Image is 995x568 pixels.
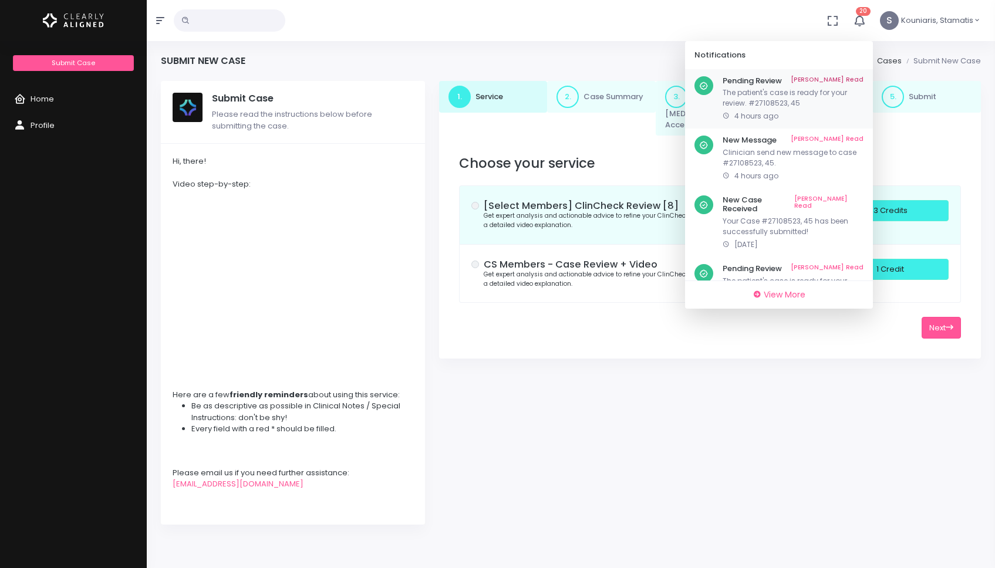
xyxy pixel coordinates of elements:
a: 2.Case Summary [547,81,656,113]
small: Get expert analysis and actionable advice to refine your ClinCheck case as part of your Select me... [484,270,831,288]
span: 4 hours ago [734,171,778,181]
strong: friendly reminders [230,389,308,400]
h6: New Message [723,136,864,145]
a: Submit Case [13,55,133,71]
p: Your Case #27108523, 45 has been successfully submitted! [723,216,864,237]
h6: Pending Review [723,76,864,86]
p: The patient's case is ready for your review. #27108523, 45 [723,87,864,109]
a: 5.Submit [872,81,981,113]
a: 1.Service [439,81,548,113]
a: View More [690,286,868,304]
h5: CS Members - Case Review + Video [484,259,832,271]
a: 3.[MEDICAL_DATA] Access [656,81,764,136]
span: Please read the instructions below before submitting the case. [212,109,372,131]
p: Clinician send new message to case #27108523, 45. [723,147,864,168]
div: Hi, there! [173,155,413,167]
span: 5. [882,86,904,108]
a: [PERSON_NAME] Read [794,195,864,214]
span: Home [31,93,54,104]
a: [EMAIL_ADDRESS][DOMAIN_NAME] [173,478,303,489]
a: New Case Received[PERSON_NAME] ReadYour Case #27108523, 45 has been successfully submitted![DATE] [685,188,873,257]
span: 2. [556,86,579,108]
span: 4 hours ago [734,111,778,121]
span: 1. [448,86,471,108]
li: Every field with a red * should be filled. [191,423,413,435]
span: S [880,11,899,30]
small: Get expert analysis and actionable advice to refine your ClinCheck case as part of your Select me... [484,211,831,229]
a: [PERSON_NAME] Read [791,264,864,273]
span: [DATE] [734,239,758,249]
p: The patient's case is ready for your review. #27178261, 27 [723,276,864,297]
span: 3. [665,86,687,108]
span: Kouniaris, Stamatis [901,15,973,26]
h5: [Select Members] ClinCheck Review [8] [484,200,832,212]
div: Video step-by-step: [173,178,413,190]
h6: Notifications [694,50,849,60]
h6: New Case Received [723,195,864,214]
a: [PERSON_NAME] Read [791,76,864,86]
div: Here are a few about using this service: [173,389,413,401]
a: Pending Review[PERSON_NAME] ReadThe patient's case is ready for your review. #27178261, 27 [685,257,873,317]
li: Submit New Case [902,55,981,67]
span: View More [764,289,805,300]
h3: Choose your service [459,155,961,171]
a: New Message[PERSON_NAME] ReadClinician send new message to case #27108523, 45.4 hours ago [685,129,873,188]
h6: Pending Review [723,264,864,273]
li: Be as descriptive as possible in Clinical Notes / Special Instructions: don't be shy! [191,400,413,423]
div: 3 Credits [832,200,949,222]
img: Logo Horizontal [43,8,104,33]
div: 20 [685,41,873,309]
a: Cases [877,55,902,66]
span: Submit Case [52,58,95,67]
span: 20 [856,7,871,16]
a: Pending Review[PERSON_NAME] ReadThe patient's case is ready for your review. #27108523, 454 hours... [685,69,873,129]
span: Profile [31,120,55,131]
h4: Submit New Case [161,55,245,66]
button: Next [922,317,961,339]
h5: Submit Case [212,93,413,104]
div: 1 Credit [832,259,949,280]
a: [PERSON_NAME] Read [791,136,864,145]
div: Please email us if you need further assistance: [173,467,413,479]
div: scrollable content [685,69,873,280]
